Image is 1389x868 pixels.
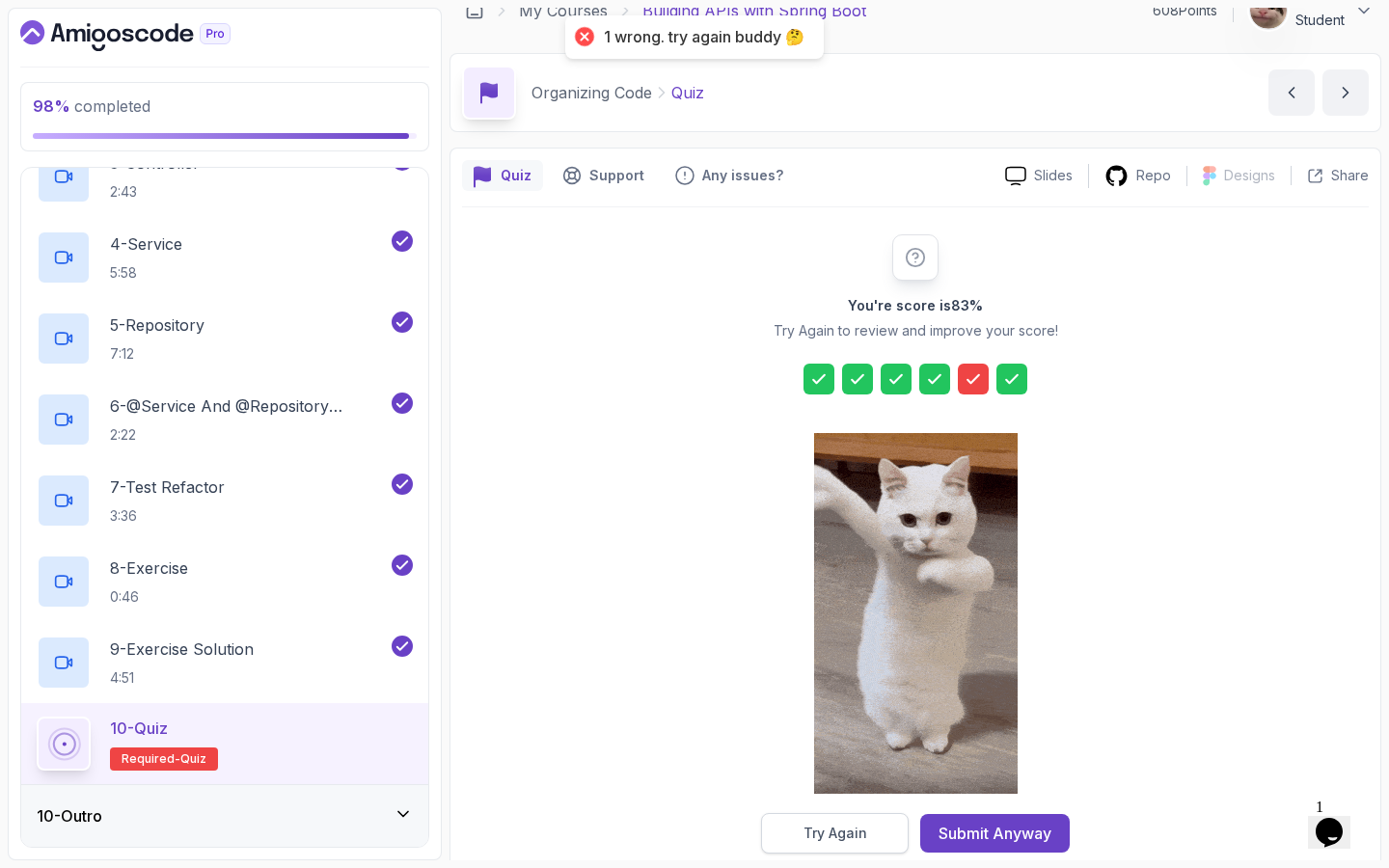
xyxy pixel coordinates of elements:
p: Share [1331,166,1369,185]
button: 10-QuizRequired-quiz [37,717,413,771]
button: Try Again [761,813,909,854]
p: 8 - Exercise [110,556,188,580]
iframe: chat widget [1308,791,1370,849]
button: 10-Outro [21,785,428,847]
a: Dashboard [465,1,484,20]
p: 608 Points [1153,1,1217,20]
button: Feedback button [664,160,795,191]
button: 8-Exercise0:46 [37,555,413,609]
button: 3-Controller2:43 [37,149,413,203]
button: 5-Repository7:12 [37,312,413,366]
span: Required- [122,751,180,767]
p: Support [589,166,644,185]
a: Repo [1089,164,1186,188]
h3: 10 - Outro [37,804,102,827]
div: 1 wrong. try again buddy 🤔 [604,27,804,47]
button: 7-Test Refactor3:36 [37,474,413,528]
p: 4:51 [110,668,254,688]
p: 9 - Exercise Solution [110,637,254,661]
p: Try Again to review and improve your score! [774,321,1058,340]
a: Slides [990,166,1088,186]
p: 4 - Service [110,232,182,256]
p: 0:46 [110,587,188,607]
div: Submit Anyway [939,822,1051,845]
p: Any issues? [702,166,783,185]
button: Share [1291,166,1369,185]
p: Slides [1034,166,1073,185]
button: Support button [551,160,656,191]
p: 6 - @Service And @Repository Annotations [110,394,388,418]
button: previous content [1268,69,1315,116]
p: Quiz [501,166,531,185]
p: 10 - Quiz [110,717,168,740]
p: Organizing Code [531,81,652,104]
button: next content [1322,69,1369,116]
div: Try Again [803,824,867,843]
p: Student [1295,11,1347,30]
p: 2:43 [110,182,200,202]
p: Designs [1224,166,1275,185]
span: 98 % [33,96,70,116]
span: quiz [180,751,206,767]
a: Dashboard [20,20,275,51]
button: 4-Service5:58 [37,231,413,285]
button: quiz button [462,160,543,191]
p: 3:36 [110,506,225,526]
p: 7 - Test Refactor [110,475,225,499]
p: 5 - Repository [110,313,204,337]
button: Submit Anyway [920,814,1070,853]
span: completed [33,96,150,116]
p: 5:58 [110,263,182,283]
h2: You're score is 83 % [848,296,983,315]
button: 9-Exercise Solution4:51 [37,636,413,690]
p: Quiz [671,81,704,104]
button: 6-@Service And @Repository Annotations2:22 [37,393,413,447]
p: Repo [1136,166,1171,185]
p: 2:22 [110,425,388,445]
p: 7:12 [110,344,204,364]
img: cool-cat [814,433,1018,794]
